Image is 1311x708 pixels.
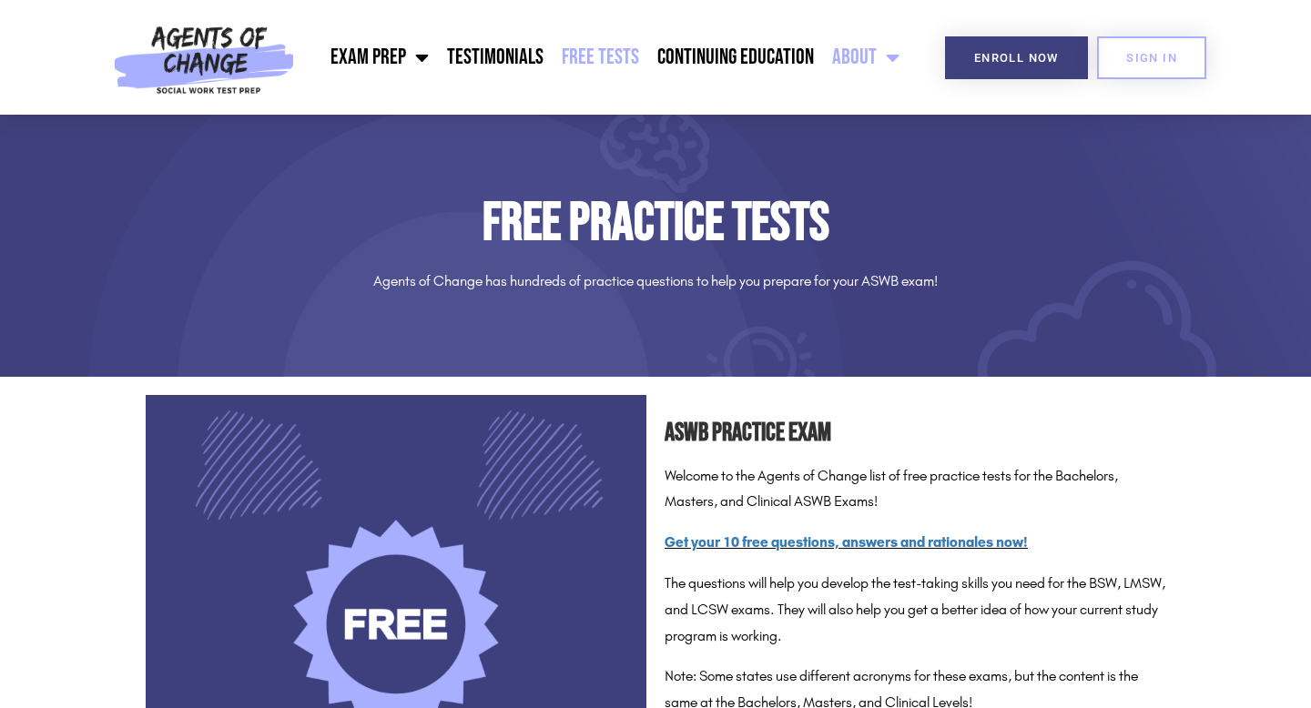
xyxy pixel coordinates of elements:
nav: Menu [303,35,910,80]
p: Welcome to the Agents of Change list of free practice tests for the Bachelors, Masters, and Clini... [665,463,1165,516]
a: About [823,35,909,80]
h2: ASWB Practice Exam [665,413,1165,454]
a: Get your 10 free questions, answers and rationales now! [665,533,1028,551]
p: Agents of Change has hundreds of practice questions to help you prepare for your ASWB exam! [146,268,1165,295]
a: Exam Prep [321,35,438,80]
p: The questions will help you develop the test-taking skills you need for the BSW, LMSW, and LCSW e... [665,571,1165,649]
a: Enroll Now [945,36,1088,79]
a: SIGN IN [1097,36,1206,79]
h1: Free Practice Tests [146,197,1165,250]
a: Continuing Education [648,35,823,80]
span: Enroll Now [974,52,1059,64]
a: Testimonials [438,35,553,80]
span: SIGN IN [1126,52,1177,64]
a: Free Tests [553,35,648,80]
